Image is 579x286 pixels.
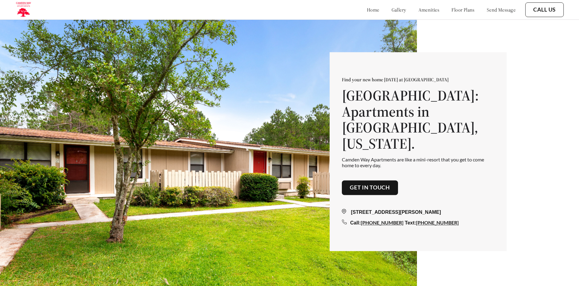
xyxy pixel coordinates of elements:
a: send message [487,7,516,13]
a: gallery [392,7,406,13]
a: [PHONE_NUMBER] [416,220,459,225]
button: Get in touch [342,181,398,195]
a: home [367,7,379,13]
a: [PHONE_NUMBER] [361,220,403,225]
div: [STREET_ADDRESS][PERSON_NAME] [342,209,494,216]
img: camden_logo.png [15,2,31,18]
a: Get in touch [350,185,390,191]
h1: [GEOGRAPHIC_DATA]: Apartments in [GEOGRAPHIC_DATA], [US_STATE]. [342,87,494,152]
p: Find your new home [DATE] at [GEOGRAPHIC_DATA] [342,76,494,83]
a: floor plans [451,7,475,13]
a: Call Us [533,6,556,13]
a: amenities [418,7,440,13]
span: Text: [405,220,416,225]
button: Call Us [525,2,564,17]
span: Call: [350,220,361,225]
p: Camden Way Apartments are like a mini-resort that you get to come home to every day. [342,157,494,168]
